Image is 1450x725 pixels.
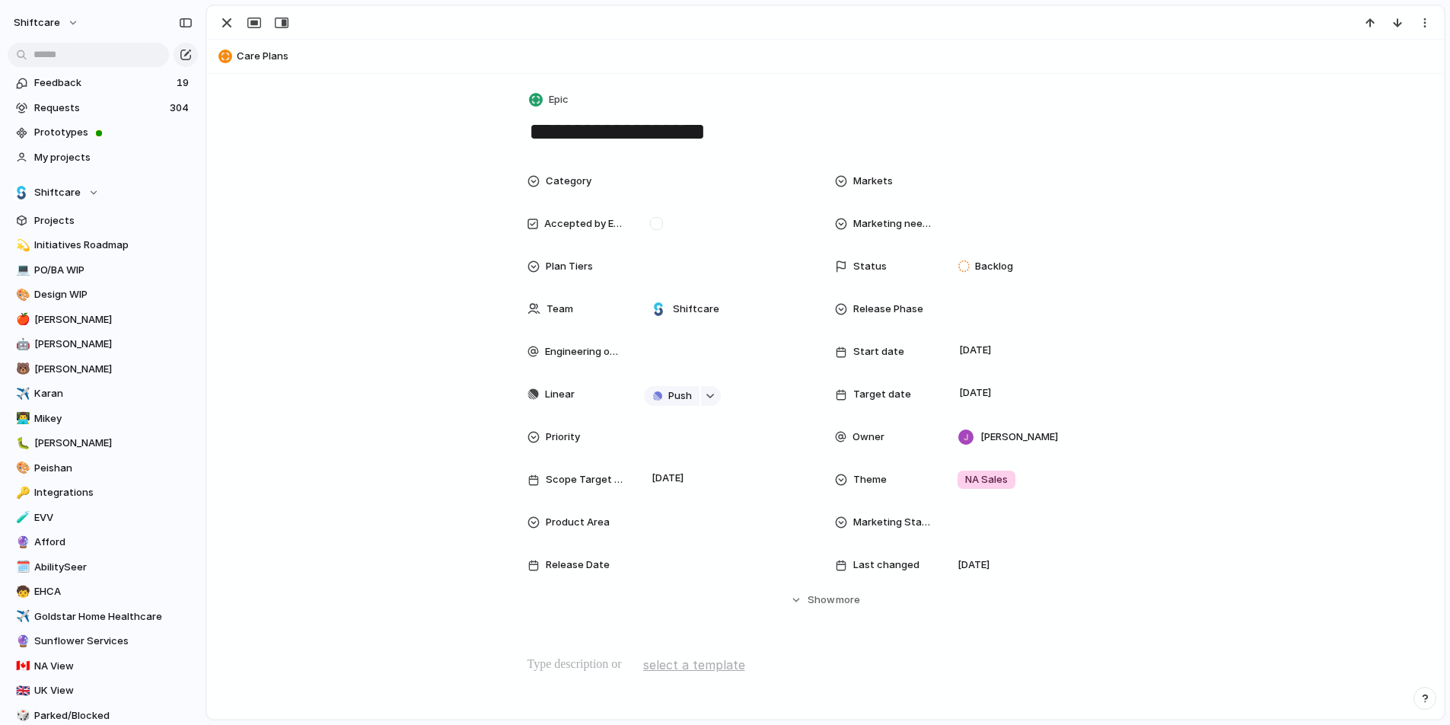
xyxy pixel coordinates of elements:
[14,386,29,401] button: ✈️
[16,360,27,378] div: 🐻
[14,362,29,377] button: 🐻
[237,49,1437,64] span: Care Plans
[958,557,990,573] span: [DATE]
[673,302,719,317] span: Shiftcare
[8,531,198,554] a: 🔮Afford
[14,411,29,426] button: 👨‍💻
[853,472,887,487] span: Theme
[836,592,860,608] span: more
[853,174,893,189] span: Markets
[853,515,932,530] span: Marketing Status
[34,287,193,302] span: Design WIP
[8,259,198,282] a: 💻PO/BA WIP
[16,682,27,700] div: 🇬🇧
[34,411,193,426] span: Mikey
[8,358,198,381] a: 🐻[PERSON_NAME]
[808,592,835,608] span: Show
[8,630,198,653] div: 🔮Sunflower Services
[16,608,27,625] div: ✈️
[16,633,27,650] div: 🔮
[546,557,610,573] span: Release Date
[644,386,700,406] button: Push
[16,657,27,675] div: 🇨🇦
[34,150,193,165] span: My projects
[8,679,198,702] a: 🇬🇧UK View
[955,341,996,359] span: [DATE]
[853,344,904,359] span: Start date
[16,261,27,279] div: 💻
[34,535,193,550] span: Afford
[7,11,87,35] button: shiftcare
[8,308,198,331] div: 🍎[PERSON_NAME]
[853,557,919,573] span: Last changed
[14,287,29,302] button: 🎨
[177,75,192,91] span: 19
[8,209,198,232] a: Projects
[16,311,27,328] div: 🍎
[34,386,193,401] span: Karan
[14,312,29,327] button: 🍎
[544,216,625,232] span: Accepted by Engineering
[16,583,27,601] div: 🧒
[853,302,923,317] span: Release Phase
[34,263,193,278] span: PO/BA WIP
[14,238,29,253] button: 💫
[965,472,1008,487] span: NA Sales
[16,459,27,477] div: 🎨
[8,655,198,678] div: 🇨🇦NA View
[8,382,198,405] a: ✈️Karan
[16,534,27,551] div: 🔮
[34,510,193,525] span: EVV
[8,580,198,603] a: 🧒EHCA
[549,92,569,107] span: Epic
[8,481,198,504] div: 🔑Integrations
[980,430,1058,445] span: [PERSON_NAME]
[8,407,198,430] a: 👨‍💻Mikey
[14,609,29,624] button: ✈️
[8,234,198,257] a: 💫Initiatives Roadmap
[34,213,193,228] span: Projects
[14,510,29,525] button: 🧪
[14,263,29,278] button: 💻
[8,283,198,306] div: 🎨Design WIP
[14,708,29,723] button: 🎲
[14,634,29,649] button: 🔮
[16,286,27,304] div: 🎨
[34,75,172,91] span: Feedback
[546,430,580,445] span: Priority
[34,461,193,476] span: Peishan
[34,609,193,624] span: Goldstar Home Healthcare
[16,707,27,724] div: 🎲
[34,185,81,200] span: Shiftcare
[14,461,29,476] button: 🎨
[8,333,198,356] a: 🤖[PERSON_NAME]
[8,181,198,204] button: Shiftcare
[545,387,575,402] span: Linear
[546,259,593,274] span: Plan Tiers
[546,174,591,189] span: Category
[852,430,884,445] span: Owner
[8,506,198,529] a: 🧪EVV
[853,387,911,402] span: Target date
[8,432,198,455] a: 🐛[PERSON_NAME]
[8,72,198,94] a: Feedback19
[14,584,29,599] button: 🧒
[8,556,198,579] div: 🗓️AbilitySeer
[641,653,747,676] button: select a template
[34,560,193,575] span: AbilitySeer
[34,436,193,451] span: [PERSON_NAME]
[34,101,165,116] span: Requests
[16,509,27,526] div: 🧪
[14,15,60,30] span: shiftcare
[8,605,198,628] div: ✈️Goldstar Home Healthcare
[8,457,198,480] a: 🎨Peishan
